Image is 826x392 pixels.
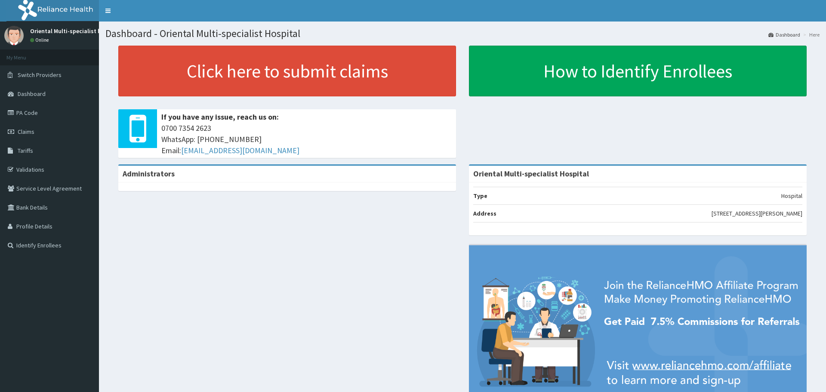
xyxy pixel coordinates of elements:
span: 0700 7354 2623 WhatsApp: [PHONE_NUMBER] Email: [161,123,452,156]
a: How to Identify Enrollees [469,46,807,96]
a: Dashboard [768,31,800,38]
a: Online [30,37,51,43]
span: Tariffs [18,147,33,154]
a: Click here to submit claims [118,46,456,96]
span: Claims [18,128,34,136]
p: [STREET_ADDRESS][PERSON_NAME] [712,209,802,218]
p: Oriental Multi-specialist hospital Hospital [30,28,145,34]
h1: Dashboard - Oriental Multi-specialist Hospital [105,28,820,39]
b: Type [473,192,487,200]
a: [EMAIL_ADDRESS][DOMAIN_NAME] [181,145,299,155]
p: Hospital [781,191,802,200]
span: Dashboard [18,90,46,98]
b: Address [473,210,496,217]
strong: Oriental Multi-specialist Hospital [473,169,589,179]
b: If you have any issue, reach us on: [161,112,279,122]
b: Administrators [123,169,175,179]
li: Here [801,31,820,38]
span: Switch Providers [18,71,62,79]
img: User Image [4,26,24,45]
